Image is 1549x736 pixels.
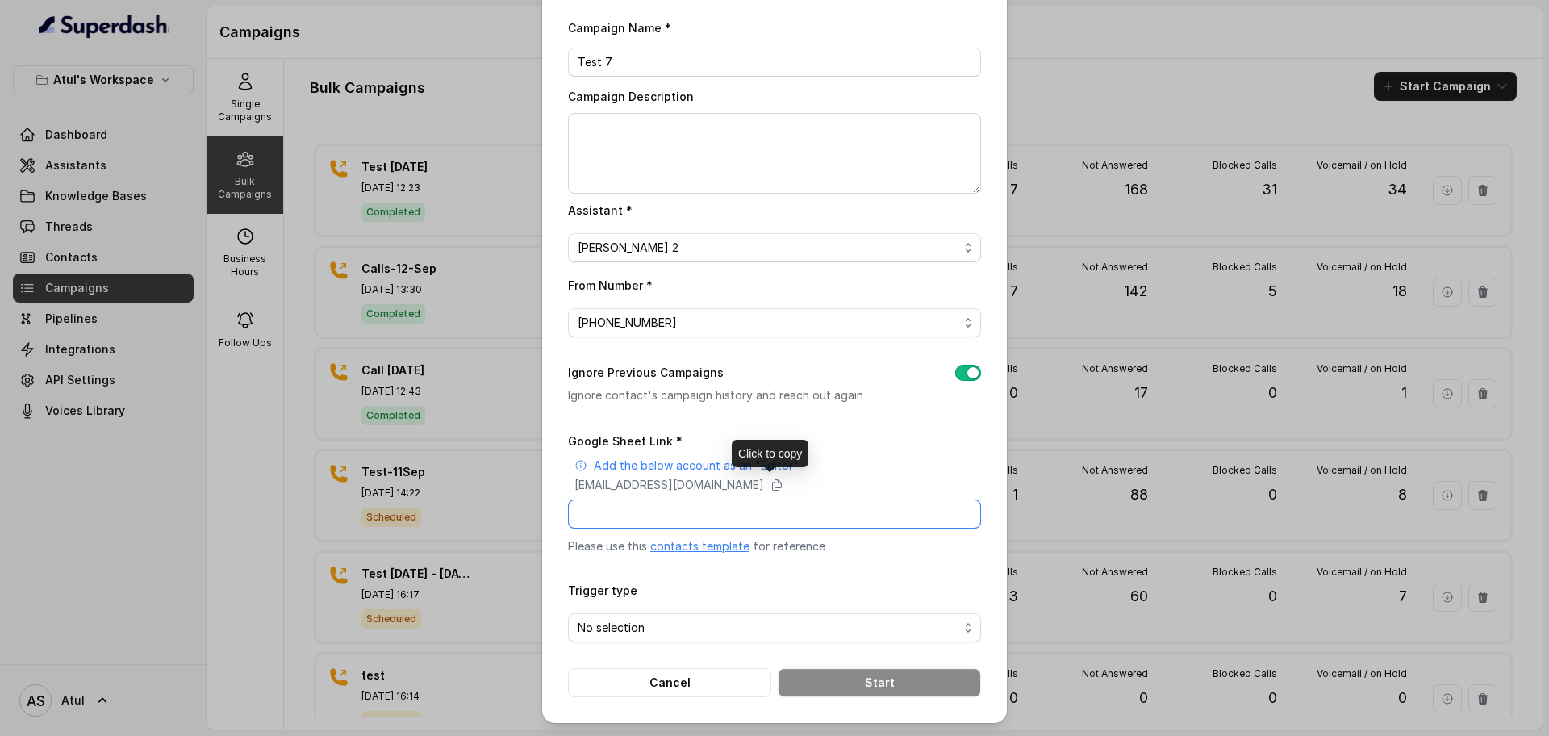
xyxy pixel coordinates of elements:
[578,238,958,257] span: [PERSON_NAME] 2
[574,477,764,493] p: [EMAIL_ADDRESS][DOMAIN_NAME]
[778,668,981,697] button: Start
[568,21,671,35] label: Campaign Name *
[568,434,683,448] label: Google Sheet Link *
[568,583,637,597] label: Trigger type
[568,203,633,217] label: Assistant *
[568,538,981,554] p: Please use this for reference
[568,90,694,103] label: Campaign Description
[568,386,929,405] p: Ignore contact's campaign history and reach out again
[568,278,653,292] label: From Number *
[568,233,981,262] button: [PERSON_NAME] 2
[568,363,724,383] label: Ignore Previous Campaigns
[578,618,958,638] span: No selection
[568,668,771,697] button: Cancel
[568,308,981,337] button: [PHONE_NUMBER]
[650,539,749,553] a: contacts template
[578,313,958,332] span: [PHONE_NUMBER]
[568,613,981,642] button: No selection
[594,458,799,474] p: Add the below account as an "Editor"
